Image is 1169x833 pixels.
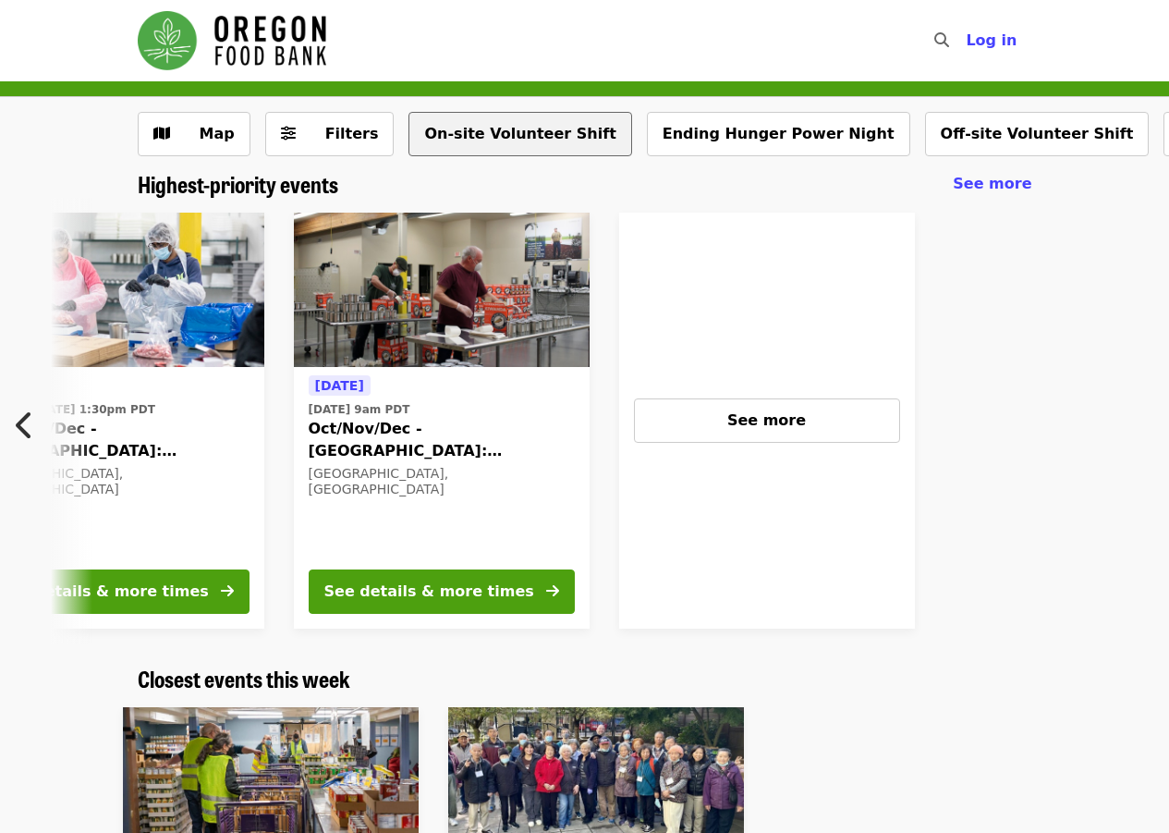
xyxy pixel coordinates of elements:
[953,175,1031,192] span: See more
[960,18,975,63] input: Search
[634,398,900,443] button: See more
[265,112,395,156] button: Filters (0 selected)
[309,570,575,614] button: See details & more times
[309,466,575,497] div: [GEOGRAPHIC_DATA], [GEOGRAPHIC_DATA]
[123,171,1047,198] div: Highest-priority events
[138,662,350,694] span: Closest events this week
[309,401,410,418] time: [DATE] 9am PDT
[309,418,575,462] span: Oct/Nov/Dec - [GEOGRAPHIC_DATA]: Repack/Sort (age [DEMOGRAPHIC_DATA]+)
[727,411,806,429] span: See more
[153,125,170,142] i: map icon
[647,112,910,156] button: Ending Hunger Power Night
[200,125,235,142] span: Map
[281,125,296,142] i: sliders-h icon
[16,408,34,443] i: chevron-left icon
[138,666,350,692] a: Closest events this week
[138,167,338,200] span: Highest-priority events
[138,171,338,198] a: Highest-priority events
[951,22,1031,59] button: Log in
[325,125,379,142] span: Filters
[925,112,1150,156] button: Off-site Volunteer Shift
[408,112,631,156] button: On-site Volunteer Shift
[934,31,949,49] i: search icon
[619,213,915,629] a: See more
[294,213,590,629] a: See details for "Oct/Nov/Dec - Portland: Repack/Sort (age 16+)"
[966,31,1017,49] span: Log in
[315,378,364,393] span: [DATE]
[546,582,559,600] i: arrow-right icon
[123,666,1047,692] div: Closest events this week
[294,213,590,368] img: Oct/Nov/Dec - Portland: Repack/Sort (age 16+) organized by Oregon Food Bank
[138,112,250,156] button: Show map view
[953,173,1031,195] a: See more
[221,582,234,600] i: arrow-right icon
[138,11,326,70] img: Oregon Food Bank - Home
[324,581,534,603] div: See details & more times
